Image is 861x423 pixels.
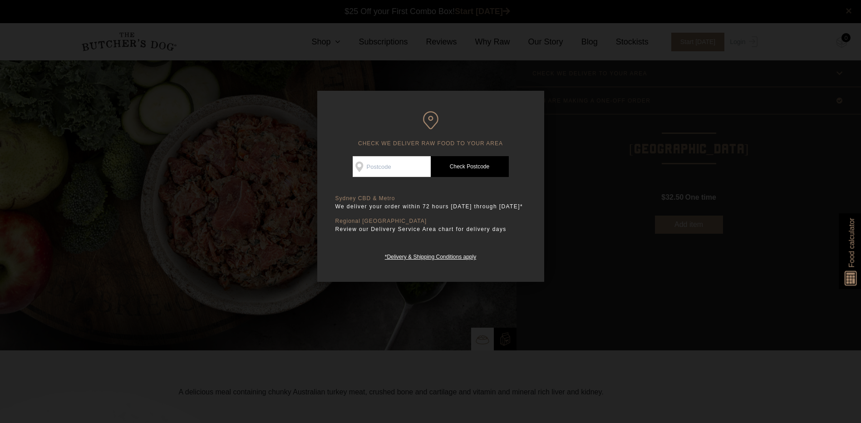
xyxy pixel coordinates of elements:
a: Check Postcode [431,156,509,177]
input: Postcode [353,156,431,177]
p: Regional [GEOGRAPHIC_DATA] [335,218,526,225]
a: *Delivery & Shipping Conditions apply [385,251,476,260]
p: We deliver your order within 72 hours [DATE] through [DATE]* [335,202,526,211]
h6: CHECK WE DELIVER RAW FOOD TO YOUR AREA [335,111,526,147]
span: Food calculator [846,218,857,267]
p: Review our Delivery Service Area chart for delivery days [335,225,526,234]
p: Sydney CBD & Metro [335,195,526,202]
